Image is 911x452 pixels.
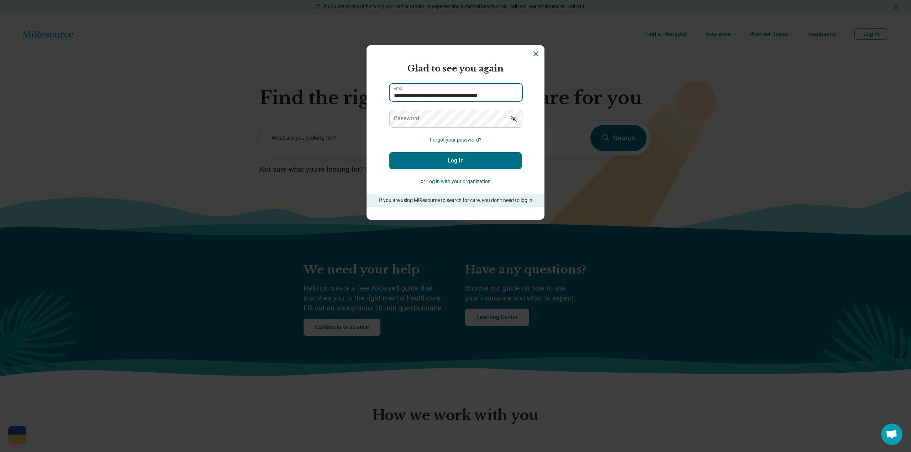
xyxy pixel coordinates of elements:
[430,136,481,144] button: Forgot your password?
[367,45,544,220] section: Login Dialog
[506,110,522,127] button: Show password
[426,178,491,185] button: Log in with your organization
[389,178,522,185] p: or
[394,86,405,91] label: Email
[394,116,419,121] label: Password
[532,49,540,58] button: Dismiss
[389,62,522,75] h2: Glad to see you again
[376,197,535,204] p: If you are using MiResource to search for care, you don’t need to log in
[389,152,522,169] button: Log In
